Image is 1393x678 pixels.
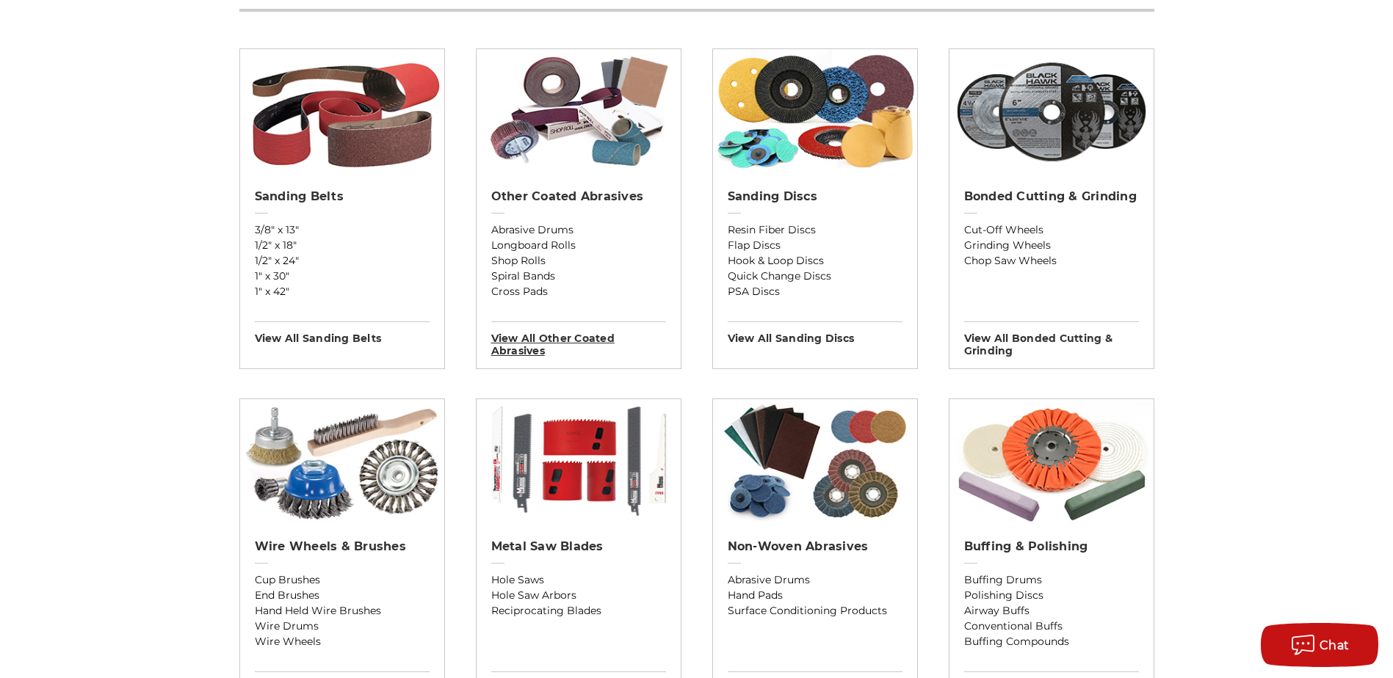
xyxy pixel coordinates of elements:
[491,189,666,204] h2: Other Coated Abrasives
[255,284,430,299] a: 1" x 42"
[964,572,1139,588] a: Buffing Drums
[964,222,1139,238] a: Cut-Off Wheels
[949,399,1154,524] img: Buffing & Polishing
[255,269,430,284] a: 1" x 30"
[477,399,681,524] img: Metal Saw Blades
[713,399,917,524] img: Non-woven Abrasives
[255,222,430,238] a: 3/8" x 13"
[491,238,666,253] a: Longboard Rolls
[255,603,430,619] a: Hand Held Wire Brushes
[255,619,430,634] a: Wire Drums
[491,269,666,284] a: Spiral Bands
[491,572,666,588] a: Hole Saws
[255,539,430,554] h2: Wire Wheels & Brushes
[255,321,430,345] h3: View All sanding belts
[964,189,1139,204] h2: Bonded Cutting & Grinding
[964,539,1139,554] h2: Buffing & Polishing
[255,588,430,603] a: End Brushes
[728,189,902,204] h2: Sanding Discs
[1320,638,1350,652] span: Chat
[728,253,902,269] a: Hook & Loop Discs
[728,321,902,345] h3: View All sanding discs
[964,634,1139,649] a: Buffing Compounds
[1261,623,1378,667] button: Chat
[728,269,902,284] a: Quick Change Discs
[491,603,666,619] a: Reciprocating Blades
[728,238,902,253] a: Flap Discs
[477,49,681,174] img: Other Coated Abrasives
[713,49,917,174] img: Sanding Discs
[964,238,1139,253] a: Grinding Wheels
[728,588,902,603] a: Hand Pads
[728,603,902,619] a: Surface Conditioning Products
[728,572,902,588] a: Abrasive Drums
[964,603,1139,619] a: Airway Buffs
[491,588,666,603] a: Hole Saw Arbors
[491,284,666,299] a: Cross Pads
[491,222,666,238] a: Abrasive Drums
[949,49,1154,174] img: Bonded Cutting & Grinding
[240,49,444,174] img: Sanding Belts
[255,572,430,588] a: Cup Brushes
[728,222,902,238] a: Resin Fiber Discs
[255,253,430,269] a: 1/2" x 24"
[728,539,902,554] h2: Non-woven Abrasives
[964,253,1139,269] a: Chop Saw Wheels
[491,253,666,269] a: Shop Rolls
[491,539,666,554] h2: Metal Saw Blades
[491,321,666,357] h3: View All other coated abrasives
[255,634,430,649] a: Wire Wheels
[964,619,1139,634] a: Conventional Buffs
[728,284,902,299] a: PSA Discs
[964,588,1139,603] a: Polishing Discs
[255,189,430,204] h2: Sanding Belts
[255,238,430,253] a: 1/2" x 18"
[964,321,1139,357] h3: View All bonded cutting & grinding
[240,399,444,524] img: Wire Wheels & Brushes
